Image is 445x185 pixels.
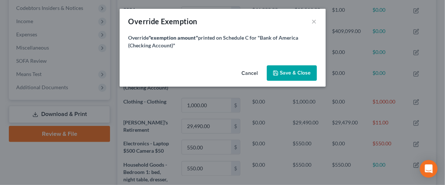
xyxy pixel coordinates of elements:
span: Save & Close [280,70,311,76]
button: Cancel [236,66,264,81]
label: Override printed on Schedule C for "Bank of America (Checking Account)" [128,34,317,49]
button: × [312,17,317,26]
button: Save & Close [267,65,317,81]
strong: "exemption amount" [149,35,198,41]
div: Open Intercom Messenger [420,160,438,178]
div: Override Exemption [128,16,197,26]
